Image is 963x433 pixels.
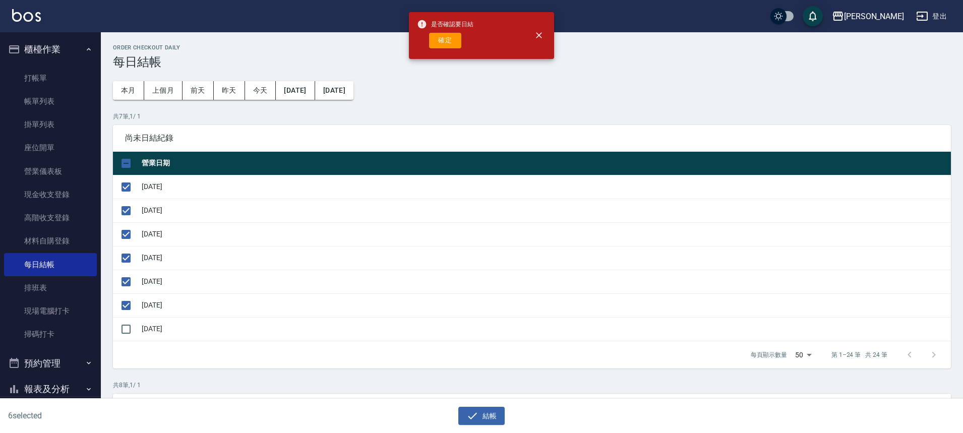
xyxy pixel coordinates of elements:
[113,44,951,51] h2: Order checkout daily
[4,229,97,253] a: 材料自購登錄
[139,175,951,199] td: [DATE]
[528,24,550,46] button: close
[183,81,214,100] button: 前天
[4,183,97,206] a: 現金收支登錄
[139,293,951,317] td: [DATE]
[4,36,97,63] button: 櫃檯作業
[4,350,97,377] button: 預約管理
[139,246,951,270] td: [DATE]
[113,55,951,69] h3: 每日結帳
[417,19,473,29] span: 是否確認要日結
[4,206,97,229] a: 高階收支登錄
[113,81,144,100] button: 本月
[831,350,887,359] p: 第 1–24 筆 共 24 筆
[214,81,245,100] button: 昨天
[4,299,97,323] a: 現場電腦打卡
[139,152,951,175] th: 營業日期
[4,323,97,346] a: 掃碼打卡
[139,317,951,341] td: [DATE]
[139,270,951,293] td: [DATE]
[4,67,97,90] a: 打帳單
[4,376,97,402] button: 報表及分析
[276,81,315,100] button: [DATE]
[844,10,904,23] div: [PERSON_NAME]
[912,7,951,26] button: 登出
[803,6,823,26] button: save
[113,381,951,390] p: 共 8 筆, 1 / 1
[429,33,461,48] button: 確定
[828,6,908,27] button: [PERSON_NAME]
[139,222,951,246] td: [DATE]
[139,199,951,222] td: [DATE]
[4,136,97,159] a: 座位開單
[144,81,183,100] button: 上個月
[12,9,41,22] img: Logo
[4,253,97,276] a: 每日結帳
[4,113,97,136] a: 掛單列表
[791,341,815,368] div: 50
[125,133,939,143] span: 尚未日結紀錄
[751,350,787,359] p: 每頁顯示數量
[4,276,97,299] a: 排班表
[4,160,97,183] a: 營業儀表板
[8,409,239,422] h6: 6 selected
[113,112,951,121] p: 共 7 筆, 1 / 1
[4,90,97,113] a: 帳單列表
[315,81,353,100] button: [DATE]
[245,81,276,100] button: 今天
[458,407,505,425] button: 結帳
